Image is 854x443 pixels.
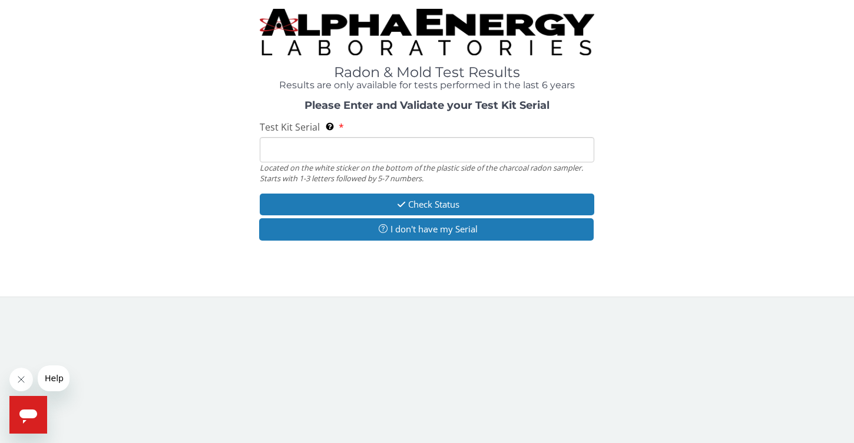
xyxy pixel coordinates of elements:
[260,9,594,55] img: TightCrop.jpg
[260,65,594,80] h1: Radon & Mold Test Results
[260,162,594,184] div: Located on the white sticker on the bottom of the plastic side of the charcoal radon sampler. Sta...
[304,99,550,112] strong: Please Enter and Validate your Test Kit Serial
[9,396,47,434] iframe: Button to launch messaging window
[38,365,69,391] iframe: Message from company
[260,80,594,91] h4: Results are only available for tests performed in the last 6 years
[260,194,594,215] button: Check Status
[9,368,33,391] iframe: Close message
[259,218,594,240] button: I don't have my Serial
[260,121,320,134] span: Test Kit Serial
